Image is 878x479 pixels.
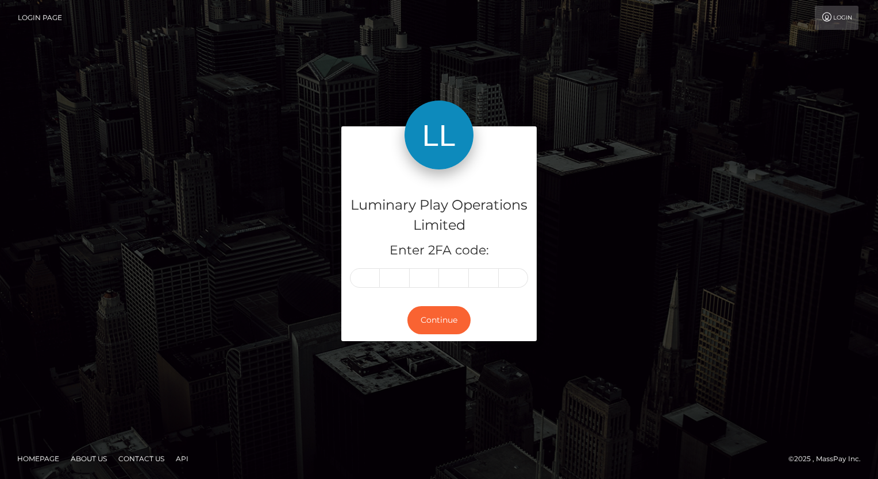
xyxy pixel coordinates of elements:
a: API [171,450,193,468]
img: Luminary Play Operations Limited [405,101,473,169]
a: Contact Us [114,450,169,468]
h4: Luminary Play Operations Limited [350,195,528,235]
a: Login Page [18,6,62,30]
a: Login [815,6,858,30]
button: Continue [407,306,471,334]
h5: Enter 2FA code: [350,242,528,260]
a: Homepage [13,450,64,468]
a: About Us [66,450,111,468]
div: © 2025 , MassPay Inc. [788,453,869,465]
